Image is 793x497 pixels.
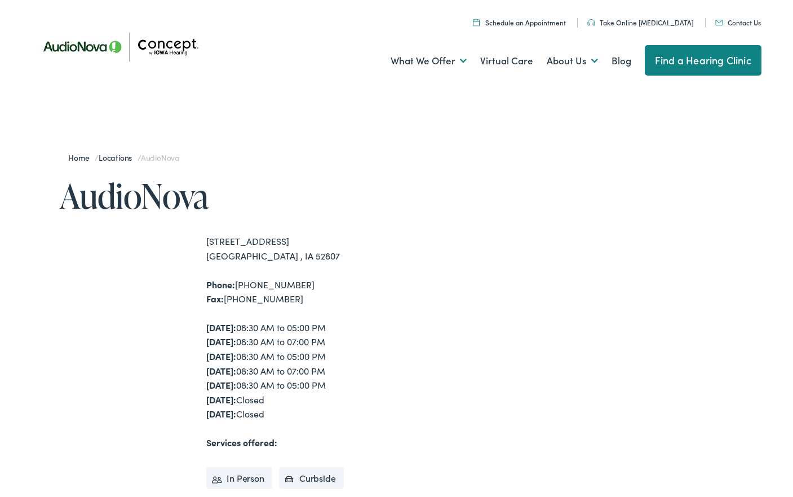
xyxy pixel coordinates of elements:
[206,335,236,348] strong: [DATE]:
[68,152,179,163] span: / /
[206,436,277,448] strong: Services offered:
[141,152,179,163] span: AudioNova
[473,19,480,26] img: A calendar icon to schedule an appointment at Concept by Iowa Hearing.
[206,393,236,406] strong: [DATE]:
[391,40,467,82] a: What We Offer
[645,45,761,76] a: Find a Hearing Clinic
[587,19,595,26] img: utility icon
[206,379,236,391] strong: [DATE]:
[206,467,272,490] li: In Person
[612,40,631,82] a: Blog
[206,320,396,421] div: 08:30 AM to 05:00 PM 08:30 AM to 07:00 PM 08:30 AM to 05:00 PM 08:30 AM to 07:00 PM 08:30 AM to 0...
[206,350,236,362] strong: [DATE]:
[547,40,598,82] a: About Us
[206,234,396,263] div: [STREET_ADDRESS] [GEOGRAPHIC_DATA] , IA 52807
[206,407,236,420] strong: [DATE]:
[279,467,344,490] li: Curbside
[480,40,533,82] a: Virtual Care
[473,17,566,27] a: Schedule an Appointment
[60,177,396,214] h1: AudioNova
[715,17,761,27] a: Contact Us
[206,321,236,333] strong: [DATE]:
[587,17,694,27] a: Take Online [MEDICAL_DATA]
[206,364,236,377] strong: [DATE]:
[206,292,224,305] strong: Fax:
[206,278,235,291] strong: Phone:
[715,20,723,25] img: utility icon
[99,152,138,163] a: Locations
[206,278,396,306] div: [PHONE_NUMBER] [PHONE_NUMBER]
[68,152,95,163] a: Home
